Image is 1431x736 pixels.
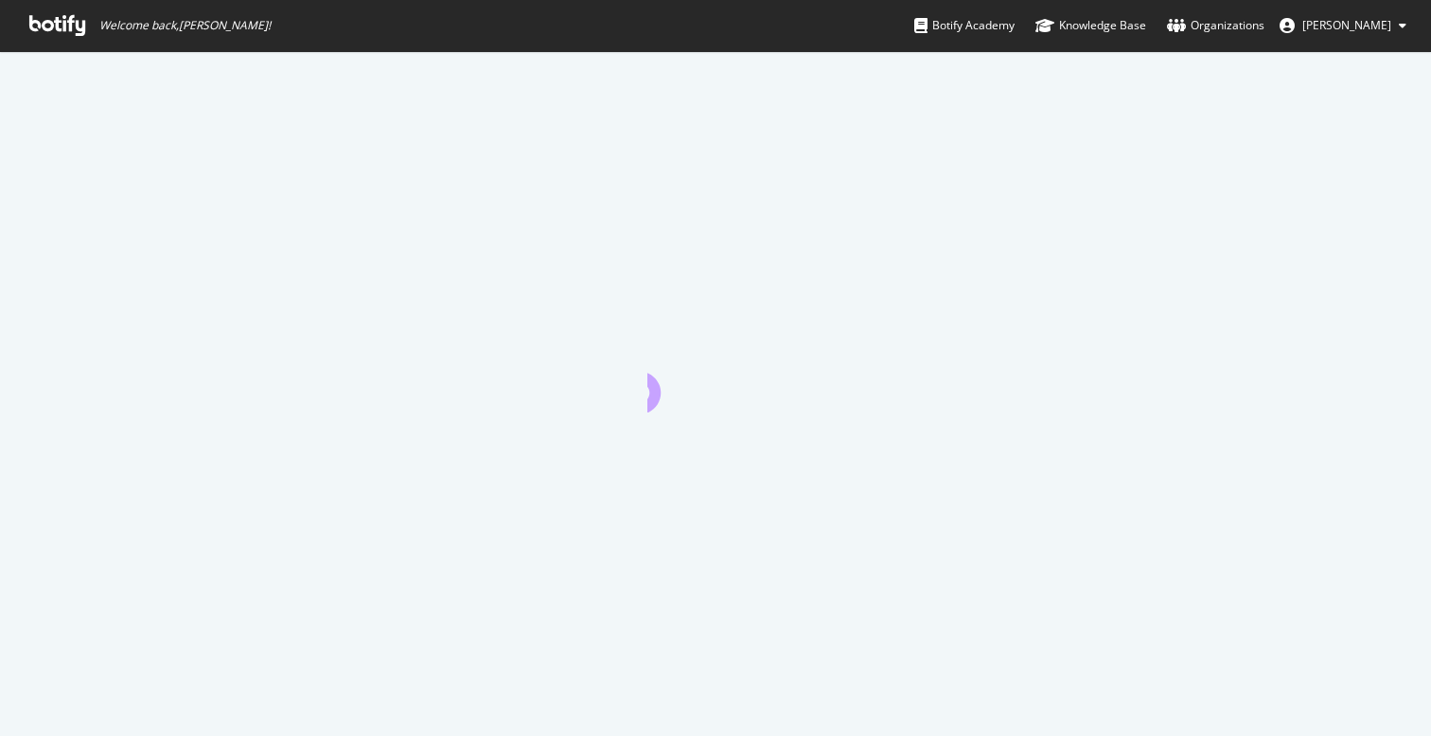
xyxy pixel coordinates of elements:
div: animation [647,344,784,412]
span: Welcome back, [PERSON_NAME] ! [99,18,271,33]
div: Botify Academy [914,16,1015,35]
div: Knowledge Base [1035,16,1146,35]
button: [PERSON_NAME] [1264,10,1422,41]
span: John McLendon [1302,17,1391,33]
div: Organizations [1167,16,1264,35]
